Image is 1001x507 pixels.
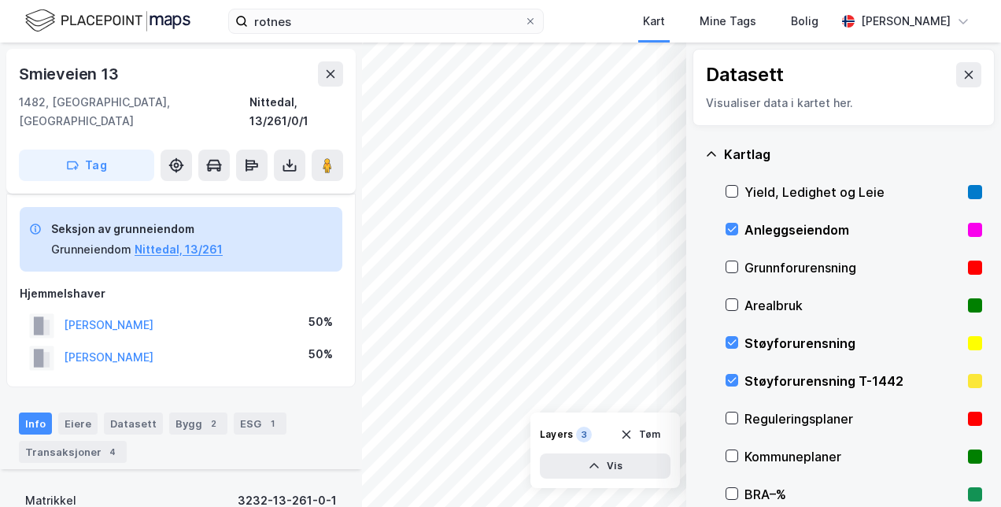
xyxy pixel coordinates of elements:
div: 2 [205,416,221,431]
div: Grunneiendom [51,240,131,259]
div: 3 [576,427,592,442]
div: Bygg [169,413,227,435]
div: Datasett [706,62,784,87]
div: Mine Tags [700,12,756,31]
div: Visualiser data i kartet her. [706,94,981,113]
button: Nittedal, 13/261 [135,240,223,259]
div: Transaksjoner [19,441,127,463]
div: Kart [643,12,665,31]
input: Søk på adresse, matrikkel, gårdeiere, leietakere eller personer [248,9,524,33]
div: Reguleringsplaner [744,409,962,428]
div: Arealbruk [744,296,962,315]
div: BRA–% [744,485,962,504]
div: Layers [540,428,573,441]
button: Tag [19,150,154,181]
div: 1482, [GEOGRAPHIC_DATA], [GEOGRAPHIC_DATA] [19,93,249,131]
div: Eiere [58,413,98,435]
div: Kontrollprogram for chat [922,431,1001,507]
img: logo.f888ab2527a4732fd821a326f86c7f29.svg [25,7,190,35]
div: 50% [308,345,333,364]
div: Støyforurensning [744,334,962,353]
div: ESG [234,413,286,435]
button: Tøm [610,422,670,447]
div: Kartlag [724,145,982,164]
div: Info [19,413,52,435]
div: [PERSON_NAME] [861,12,951,31]
div: Grunnforurensning [744,258,962,277]
div: Seksjon av grunneiendom [51,220,223,239]
div: Smieveien 13 [19,61,122,87]
div: Støyforurensning T-1442 [744,372,962,390]
div: Bolig [791,12,818,31]
div: Hjemmelshaver [20,284,342,303]
div: 4 [105,444,120,460]
div: Yield, Ledighet og Leie [744,183,962,202]
div: Kommuneplaner [744,447,962,466]
iframe: Chat Widget [922,431,1001,507]
div: Datasett [104,413,163,435]
div: 50% [308,313,333,331]
div: Anleggseiendom [744,220,962,239]
button: Vis [540,453,670,479]
div: 1 [264,416,280,431]
div: Nittedal, 13/261/0/1 [249,93,343,131]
